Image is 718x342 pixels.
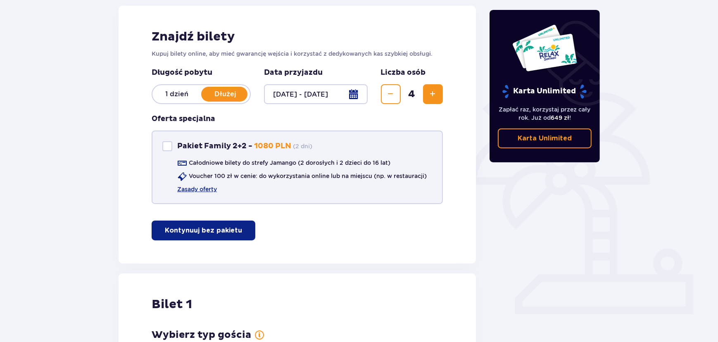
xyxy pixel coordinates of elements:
p: Pakiet Family 2+2 - [177,141,252,151]
a: Karta Unlimited [498,128,592,148]
h2: Znajdź bilety [152,29,443,45]
p: Karta Unlimited [502,84,587,99]
h3: Oferta specjalna [152,114,215,124]
p: Dłużej [201,90,250,99]
p: 1 dzień [152,90,201,99]
p: Długość pobytu [152,68,251,78]
span: 4 [402,88,421,100]
h3: Wybierz typ gościa [152,329,251,341]
button: Kontynuuj bez pakietu [152,221,255,240]
button: Zmniejsz [381,84,401,104]
p: 1080 PLN [254,141,291,151]
p: Zapłać raz, korzystaj przez cały rok. Już od ! [498,105,592,122]
p: Data przyjazdu [264,68,323,78]
p: Liczba osób [381,68,426,78]
p: Całodniowe bilety do strefy Jamango (2 dorosłych i 2 dzieci do 16 lat) [189,159,390,167]
button: Zwiększ [423,84,443,104]
p: Kontynuuj bez pakietu [165,226,242,235]
a: Zasady oferty [177,185,217,193]
h2: Bilet 1 [152,297,192,312]
p: Karta Unlimited [518,134,572,143]
p: ( 2 dni ) [293,142,312,150]
p: Voucher 100 zł w cenie: do wykorzystania online lub na miejscu (np. w restauracji) [189,172,427,180]
p: Kupuj bilety online, aby mieć gwarancję wejścia i korzystać z dedykowanych kas szybkiej obsługi. [152,50,443,58]
span: 649 zł [551,114,569,121]
img: Dwie karty całoroczne do Suntago z napisem 'UNLIMITED RELAX', na białym tle z tropikalnymi liśćmi... [512,24,578,72]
